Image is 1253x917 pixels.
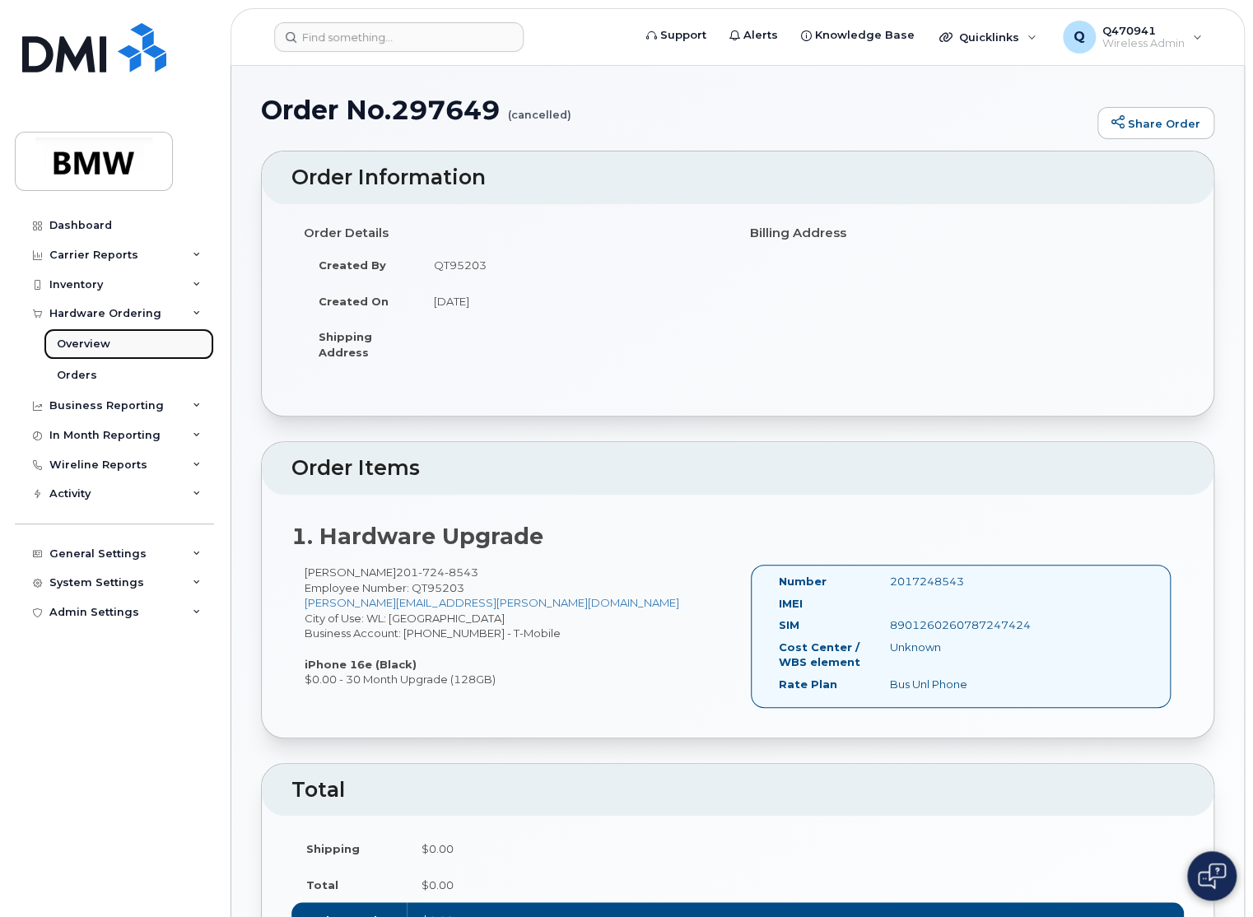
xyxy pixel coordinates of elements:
label: Shipping [306,841,360,857]
span: 724 [418,566,445,579]
a: Share Order [1097,107,1214,140]
span: 201 [396,566,478,579]
div: Bus Unl Phone [878,677,1032,692]
div: 8901260260787247424 [878,617,1032,633]
label: SIM [779,617,799,633]
span: $0.00 [422,842,454,855]
strong: iPhone 16e (Black) [305,658,417,671]
strong: 1. Hardware Upgrade [291,523,543,550]
div: [PERSON_NAME] City of Use: WL: [GEOGRAPHIC_DATA] Business Account: [PHONE_NUMBER] - T-Mobile $0.0... [291,565,738,687]
strong: Shipping Address [319,330,372,359]
label: Number [779,574,827,589]
strong: Created On [319,295,389,308]
td: QT95203 [419,247,725,283]
h2: Order Items [291,457,1184,480]
h4: Order Details [304,226,725,240]
label: Total [306,877,338,893]
h2: Order Information [291,166,1184,189]
label: Cost Center / WBS element [779,640,865,670]
div: Unknown [878,640,1032,655]
span: $0.00 [422,878,454,891]
span: Employee Number: QT95203 [305,581,464,594]
td: [DATE] [419,283,725,319]
h1: Order No.297649 [261,95,1089,124]
strong: Created By [319,258,386,272]
h2: Total [291,779,1184,802]
small: (cancelled) [508,95,571,121]
a: [PERSON_NAME][EMAIL_ADDRESS][PERSON_NAME][DOMAIN_NAME] [305,596,679,609]
img: Open chat [1198,863,1226,889]
span: 8543 [445,566,478,579]
label: IMEI [779,596,803,612]
h4: Billing Address [750,226,1171,240]
div: 2017248543 [878,574,1032,589]
label: Rate Plan [779,677,837,692]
